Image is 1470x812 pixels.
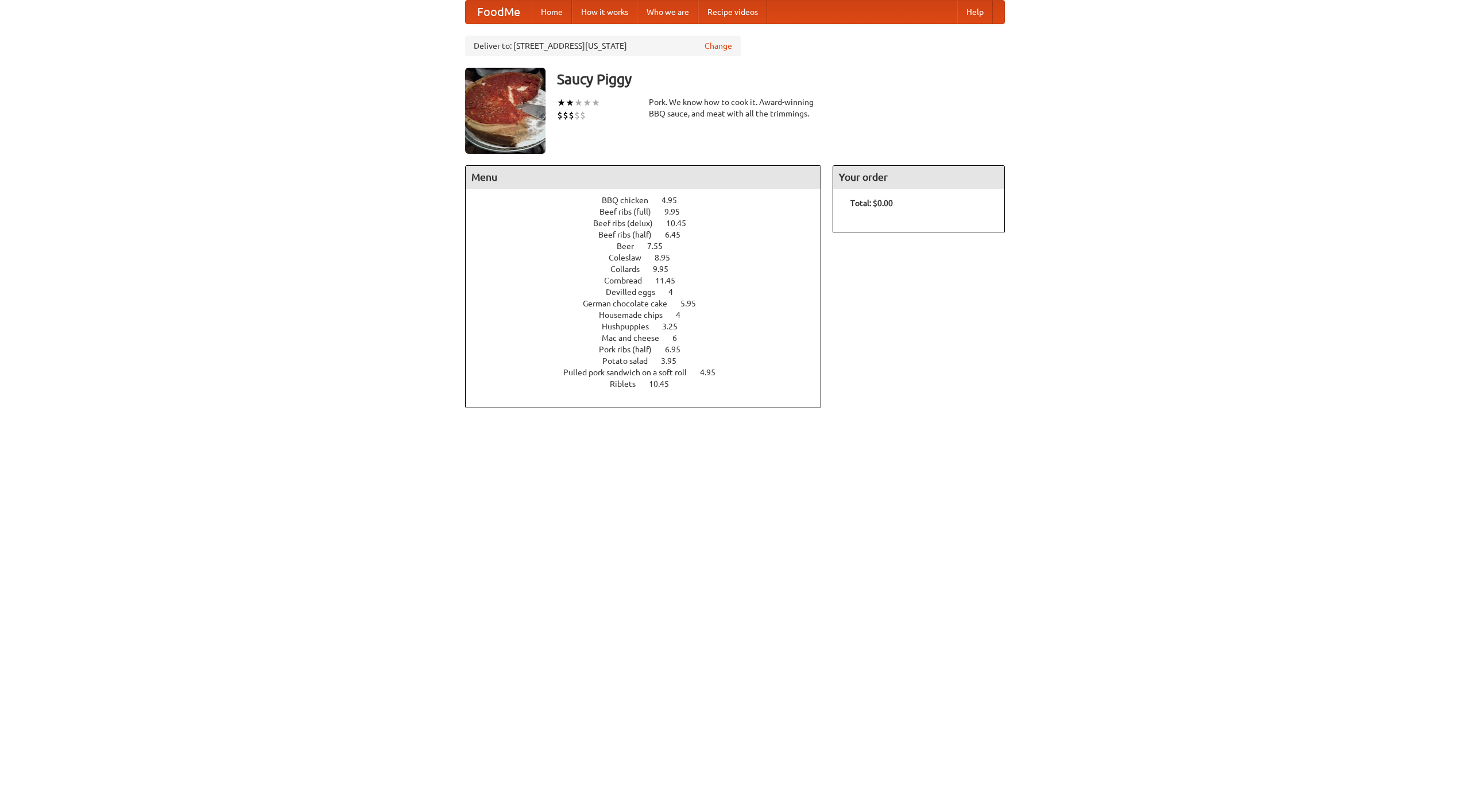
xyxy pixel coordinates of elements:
li: ★ [591,96,600,109]
a: Riblets 10.45 [610,379,690,388]
span: Potato salad [602,356,659,366]
span: Beef ribs (half) [598,230,663,239]
li: ★ [574,96,583,109]
a: Pulled pork sandwich on a soft roll 4.95 [563,368,737,377]
span: 3.95 [661,356,688,366]
a: Home [532,1,572,24]
span: 6.45 [665,230,692,239]
span: 4.95 [700,368,727,377]
a: Beef ribs (full) 9.95 [599,207,701,216]
a: Help [957,1,993,24]
span: 9.95 [653,265,680,274]
span: Pork ribs (half) [599,345,663,354]
span: Cornbread [604,276,653,285]
span: Beef ribs (full) [599,207,663,216]
a: Housemade chips 4 [599,310,702,320]
li: $ [574,109,580,122]
h4: Your order [833,166,1004,189]
a: BBQ chicken 4.95 [602,196,698,205]
div: Deliver to: [STREET_ADDRESS][US_STATE] [465,36,741,56]
span: 7.55 [647,242,674,251]
span: 10.45 [666,219,698,228]
span: 10.45 [649,379,680,388]
a: Devilled eggs 4 [606,287,694,297]
span: 9.95 [664,207,691,216]
li: $ [580,109,586,122]
a: Cornbread 11.45 [604,276,697,285]
a: FoodMe [466,1,532,24]
img: angular.jpg [465,68,546,154]
li: $ [557,109,563,122]
li: ★ [583,96,591,109]
span: 4 [676,310,692,320]
li: ★ [566,96,574,109]
a: Change [705,40,732,52]
span: 4 [668,287,684,297]
span: German chocolate cake [583,299,679,308]
span: Collards [610,265,651,274]
span: 6.95 [665,345,692,354]
a: Beef ribs (half) 6.45 [598,230,702,239]
h3: Saucy Piggy [557,68,1005,91]
a: Beef ribs (delux) 10.45 [593,219,707,228]
a: Mac and cheese 6 [602,333,698,343]
span: Beef ribs (delux) [593,219,664,228]
a: Collards 9.95 [610,265,690,274]
a: Hushpuppies 3.25 [602,322,699,331]
span: Beer [617,242,645,251]
a: Pork ribs (half) 6.95 [599,345,702,354]
a: Recipe videos [698,1,767,24]
div: Pork. We know how to cook it. Award-winning BBQ sauce, and meat with all the trimmings. [649,96,821,119]
li: $ [568,109,574,122]
span: Hushpuppies [602,322,660,331]
h4: Menu [466,166,821,189]
a: Who we are [637,1,698,24]
li: ★ [557,96,566,109]
span: 4.95 [661,196,688,205]
span: Coleslaw [609,253,653,262]
span: 11.45 [655,276,687,285]
span: Pulled pork sandwich on a soft roll [563,368,698,377]
span: Devilled eggs [606,287,667,297]
span: 5.95 [680,299,707,308]
a: Coleslaw 8.95 [609,253,691,262]
span: Riblets [610,379,647,388]
span: 8.95 [655,253,682,262]
a: Potato salad 3.95 [602,356,698,366]
li: $ [563,109,568,122]
span: Housemade chips [599,310,674,320]
a: Beer 7.55 [617,242,684,251]
span: 3.25 [662,322,689,331]
span: 6 [672,333,688,343]
b: Total: $0.00 [850,199,893,208]
a: German chocolate cake 5.95 [583,299,717,308]
span: Mac and cheese [602,333,671,343]
span: BBQ chicken [602,196,660,205]
a: How it works [572,1,637,24]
